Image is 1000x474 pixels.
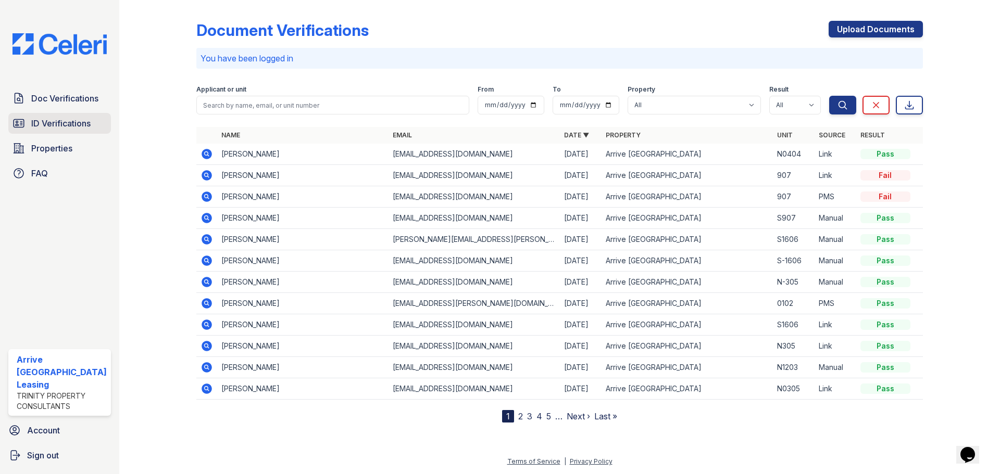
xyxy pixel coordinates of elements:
[602,250,773,272] td: Arrive [GEOGRAPHIC_DATA]
[594,411,617,421] a: Last »
[606,131,641,139] a: Property
[602,357,773,378] td: Arrive [GEOGRAPHIC_DATA]
[217,250,389,272] td: [PERSON_NAME]
[389,357,560,378] td: [EMAIL_ADDRESS][DOMAIN_NAME]
[31,142,72,155] span: Properties
[389,250,560,272] td: [EMAIL_ADDRESS][DOMAIN_NAME]
[860,319,910,330] div: Pass
[628,85,655,94] label: Property
[217,229,389,250] td: [PERSON_NAME]
[31,167,48,180] span: FAQ
[773,314,815,336] td: S1606
[564,131,589,139] a: Date ▼
[560,165,602,186] td: [DATE]
[602,165,773,186] td: Arrive [GEOGRAPHIC_DATA]
[389,293,560,314] td: [EMAIL_ADDRESS][PERSON_NAME][DOMAIN_NAME]
[570,457,612,465] a: Privacy Policy
[560,378,602,400] td: [DATE]
[773,336,815,357] td: N305
[860,341,910,351] div: Pass
[217,357,389,378] td: [PERSON_NAME]
[773,144,815,165] td: N0404
[31,117,91,130] span: ID Verifications
[860,277,910,287] div: Pass
[393,131,412,139] a: Email
[860,383,910,394] div: Pass
[31,92,98,105] span: Doc Verifications
[860,131,885,139] a: Result
[518,411,523,421] a: 2
[478,85,494,94] label: From
[389,186,560,208] td: [EMAIL_ADDRESS][DOMAIN_NAME]
[389,144,560,165] td: [EMAIL_ADDRESS][DOMAIN_NAME]
[389,336,560,357] td: [EMAIL_ADDRESS][DOMAIN_NAME]
[560,208,602,229] td: [DATE]
[773,293,815,314] td: 0102
[773,272,815,293] td: N-305
[602,229,773,250] td: Arrive [GEOGRAPHIC_DATA]
[217,336,389,357] td: [PERSON_NAME]
[602,144,773,165] td: Arrive [GEOGRAPHIC_DATA]
[389,272,560,293] td: [EMAIL_ADDRESS][DOMAIN_NAME]
[27,449,59,462] span: Sign out
[389,165,560,186] td: [EMAIL_ADDRESS][DOMAIN_NAME]
[560,336,602,357] td: [DATE]
[560,250,602,272] td: [DATE]
[773,208,815,229] td: S907
[553,85,561,94] label: To
[602,272,773,293] td: Arrive [GEOGRAPHIC_DATA]
[860,362,910,373] div: Pass
[769,85,789,94] label: Result
[4,420,115,441] a: Account
[602,314,773,336] td: Arrive [GEOGRAPHIC_DATA]
[602,186,773,208] td: Arrive [GEOGRAPHIC_DATA]
[567,411,590,421] a: Next ›
[815,229,856,250] td: Manual
[860,213,910,223] div: Pass
[860,234,910,245] div: Pass
[217,208,389,229] td: [PERSON_NAME]
[389,229,560,250] td: [PERSON_NAME][EMAIL_ADDRESS][PERSON_NAME][DOMAIN_NAME]
[502,410,514,422] div: 1
[773,250,815,272] td: S-1606
[815,165,856,186] td: Link
[196,96,469,114] input: Search by name, email, or unit number
[560,357,602,378] td: [DATE]
[217,293,389,314] td: [PERSON_NAME]
[815,144,856,165] td: Link
[527,411,532,421] a: 3
[815,357,856,378] td: Manual
[773,357,815,378] td: N1203
[560,293,602,314] td: [DATE]
[815,208,856,229] td: Manual
[27,424,60,437] span: Account
[4,33,115,55] img: CE_Logo_Blue-a8612792a0a2168367f1c8372b55b34899dd931a85d93a1a3d3e32e68fde9ad4.png
[217,186,389,208] td: [PERSON_NAME]
[8,138,111,159] a: Properties
[560,229,602,250] td: [DATE]
[860,255,910,266] div: Pass
[560,186,602,208] td: [DATE]
[815,272,856,293] td: Manual
[773,378,815,400] td: N0305
[602,336,773,357] td: Arrive [GEOGRAPHIC_DATA]
[196,21,369,40] div: Document Verifications
[4,445,115,466] a: Sign out
[860,170,910,181] div: Fail
[507,457,560,465] a: Terms of Service
[17,353,107,391] div: Arrive [GEOGRAPHIC_DATA] Leasing
[815,293,856,314] td: PMS
[956,432,990,464] iframe: chat widget
[8,113,111,134] a: ID Verifications
[819,131,845,139] a: Source
[602,378,773,400] td: Arrive [GEOGRAPHIC_DATA]
[196,85,246,94] label: Applicant or unit
[389,208,560,229] td: [EMAIL_ADDRESS][DOMAIN_NAME]
[860,191,910,202] div: Fail
[564,457,566,465] div: |
[560,272,602,293] td: [DATE]
[217,144,389,165] td: [PERSON_NAME]
[815,378,856,400] td: Link
[773,165,815,186] td: 907
[8,163,111,184] a: FAQ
